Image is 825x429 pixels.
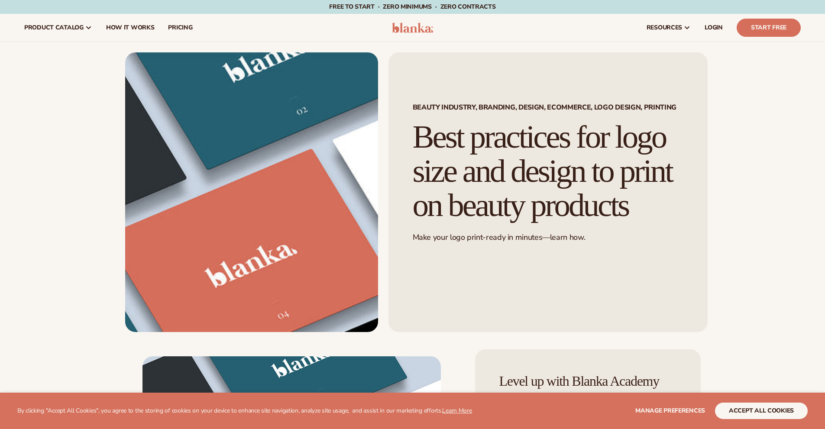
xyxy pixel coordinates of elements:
[413,232,683,242] p: Make your logo print-ready in minutes—learn how.
[413,104,683,111] span: BEAUTY INDUSTRY, BRANDING, DESIGN, ECOMMERCE, LOGO DESIGN, PRINTING
[125,52,378,332] img: Best practices for logo size and design to print on beauty products
[442,406,472,415] a: Learn More
[161,14,199,42] a: pricing
[737,19,801,37] a: Start Free
[647,24,682,31] span: resources
[17,407,472,415] p: By clicking "Accept All Cookies", you agree to the storing of cookies on your device to enhance s...
[640,14,698,42] a: resources
[499,374,676,389] h4: Level up with Blanka Academy
[168,24,192,31] span: pricing
[99,14,162,42] a: How It Works
[106,24,155,31] span: How It Works
[329,3,495,11] span: Free to start · ZERO minimums · ZERO contracts
[698,14,730,42] a: LOGIN
[392,23,433,33] img: logo
[24,24,84,31] span: product catalog
[705,24,723,31] span: LOGIN
[635,406,705,415] span: Manage preferences
[413,120,683,222] h1: Best practices for logo size and design to print on beauty products
[715,403,808,419] button: accept all cookies
[17,14,99,42] a: product catalog
[635,403,705,419] button: Manage preferences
